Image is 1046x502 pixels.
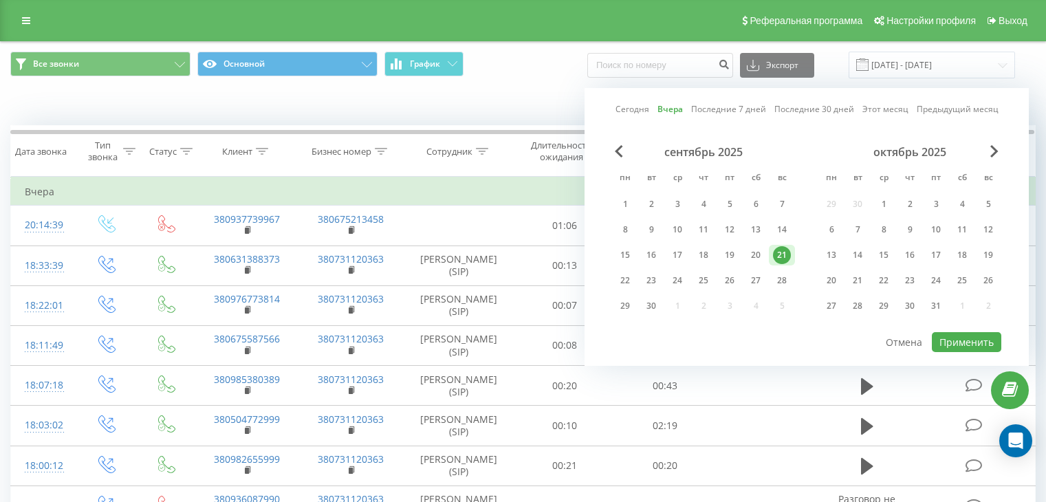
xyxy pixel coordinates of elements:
div: 22 [875,272,893,290]
div: чт 4 сент. 2025 г. [690,194,717,215]
div: ср 29 окт. 2025 г. [871,296,897,316]
div: 20 [747,246,765,264]
td: 00:20 [615,446,715,485]
div: 18:00:12 [25,452,61,479]
div: вс 28 сент. 2025 г. [769,270,795,291]
div: 24 [927,272,945,290]
abbr: среда [667,168,688,189]
div: сб 20 сент. 2025 г. [743,245,769,265]
span: Настройки профиля [886,15,976,26]
div: 3 [927,195,945,213]
div: вс 19 окт. 2025 г. [975,245,1001,265]
a: Последние 7 дней [691,102,766,116]
a: Последние 30 дней [774,102,854,116]
div: октябрь 2025 [818,145,1001,159]
div: чт 23 окт. 2025 г. [897,270,923,291]
div: 29 [616,297,634,315]
div: 9 [901,221,919,239]
div: сб 13 сент. 2025 г. [743,219,769,240]
div: 9 [642,221,660,239]
div: вс 7 сент. 2025 г. [769,194,795,215]
td: 00:07 [515,285,615,325]
div: ср 24 сент. 2025 г. [664,270,690,291]
div: ср 1 окт. 2025 г. [871,194,897,215]
div: сб 6 сент. 2025 г. [743,194,769,215]
div: 18 [953,246,971,264]
div: ср 17 сент. 2025 г. [664,245,690,265]
div: чт 11 сент. 2025 г. [690,219,717,240]
div: пт 17 окт. 2025 г. [923,245,949,265]
div: вт 21 окт. 2025 г. [845,270,871,291]
div: 19 [979,246,997,264]
input: Поиск по номеру [587,53,733,78]
div: пн 1 сент. 2025 г. [612,194,638,215]
div: ср 22 окт. 2025 г. [871,270,897,291]
div: 4 [953,195,971,213]
div: вт 30 сент. 2025 г. [638,296,664,316]
div: ср 10 сент. 2025 г. [664,219,690,240]
div: 23 [901,272,919,290]
div: 17 [668,246,686,264]
td: [PERSON_NAME] (SIP) [403,406,515,446]
abbr: понедельник [821,168,842,189]
a: 380976773814 [214,292,280,305]
div: 2 [901,195,919,213]
div: 29 [875,297,893,315]
div: Длительность ожидания [527,140,596,163]
span: Выход [999,15,1027,26]
div: 25 [953,272,971,290]
div: 27 [822,297,840,315]
span: Реферальная программа [750,15,862,26]
div: 21 [773,246,791,264]
a: Предыдущий месяц [917,102,999,116]
td: 00:21 [515,446,615,485]
abbr: воскресенье [978,168,999,189]
td: 02:19 [615,406,715,446]
div: пн 22 сент. 2025 г. [612,270,638,291]
div: 15 [875,246,893,264]
a: 380631388373 [214,252,280,265]
div: Тип звонка [87,140,119,163]
td: 01:06 [515,206,615,245]
abbr: воскресенье [772,168,792,189]
td: 00:08 [515,325,615,365]
div: пн 13 окт. 2025 г. [818,245,845,265]
div: 5 [979,195,997,213]
div: Статус [149,146,177,157]
div: вт 23 сент. 2025 г. [638,270,664,291]
div: ср 8 окт. 2025 г. [871,219,897,240]
a: 380731120363 [318,252,384,265]
a: Вчера [657,102,683,116]
div: 6 [822,221,840,239]
div: Дата звонка [15,146,67,157]
div: 27 [747,272,765,290]
div: пт 10 окт. 2025 г. [923,219,949,240]
div: 2 [642,195,660,213]
div: 18:03:02 [25,412,61,439]
div: вс 14 сент. 2025 г. [769,219,795,240]
div: 28 [773,272,791,290]
abbr: понедельник [615,168,635,189]
div: Бизнес номер [312,146,371,157]
span: Все звонки [33,58,79,69]
td: [PERSON_NAME] (SIP) [403,325,515,365]
abbr: среда [873,168,894,189]
div: 25 [695,272,712,290]
div: 31 [927,297,945,315]
div: 19 [721,246,739,264]
div: 6 [747,195,765,213]
div: 15 [616,246,634,264]
div: 26 [979,272,997,290]
div: 30 [642,297,660,315]
div: 24 [668,272,686,290]
div: 26 [721,272,739,290]
div: 21 [849,272,867,290]
td: [PERSON_NAME] (SIP) [403,366,515,406]
div: 13 [822,246,840,264]
a: 380982655999 [214,452,280,466]
div: пн 15 сент. 2025 г. [612,245,638,265]
a: Этот месяц [862,102,908,116]
div: 1 [875,195,893,213]
div: 23 [642,272,660,290]
div: 7 [849,221,867,239]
